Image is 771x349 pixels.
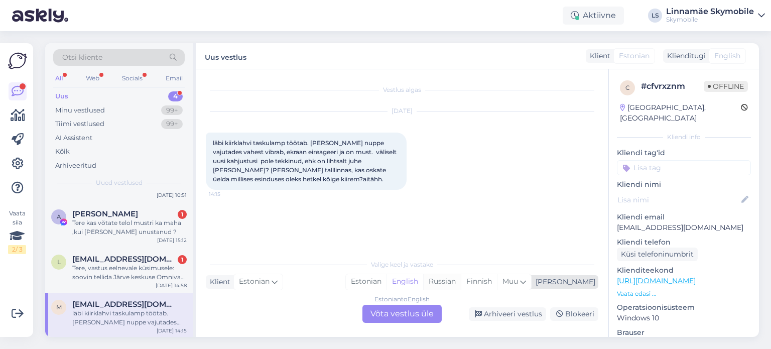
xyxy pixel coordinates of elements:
[550,307,598,321] div: Blokeeri
[239,276,270,287] span: Estonian
[206,85,598,94] div: Vestlus algas
[53,72,65,85] div: All
[178,255,187,264] div: 1
[168,91,183,101] div: 4
[96,178,143,187] span: Uued vestlused
[563,7,624,25] div: Aktiivne
[666,8,765,24] a: Linnamäe SkymobileSkymobile
[213,139,398,183] span: läbi kiirklahvi taskulamp töötab. [PERSON_NAME] nuppe vajutades vahest vibrab, ekraan eireageeri ...
[617,265,751,276] p: Klienditeekond
[532,277,595,287] div: [PERSON_NAME]
[72,218,187,237] div: Tere kas võtate telol mustri ka maha ,kui [PERSON_NAME] unustanud ?
[8,209,26,254] div: Vaata siia
[55,91,68,101] div: Uus
[55,147,70,157] div: Kõik
[206,260,598,269] div: Valige keel ja vastake
[617,148,751,158] p: Kliendi tag'id
[8,245,26,254] div: 2 / 3
[55,161,96,171] div: Arhiveeritud
[617,212,751,222] p: Kliendi email
[620,102,741,124] div: [GEOGRAPHIC_DATA], [GEOGRAPHIC_DATA]
[704,81,748,92] span: Offline
[617,248,698,261] div: Küsi telefoninumbrit
[617,313,751,323] p: Windows 10
[157,237,187,244] div: [DATE] 15:12
[346,274,387,289] div: Estonian
[120,72,145,85] div: Socials
[663,51,706,61] div: Klienditugi
[62,52,102,63] span: Otsi kliente
[461,274,497,289] div: Finnish
[617,194,739,205] input: Lisa nimi
[205,49,246,63] label: Uus vestlus
[666,16,754,24] div: Skymobile
[157,191,187,199] div: [DATE] 10:51
[84,72,101,85] div: Web
[469,307,546,321] div: Arhiveeri vestlus
[625,84,630,91] span: c
[714,51,740,61] span: English
[156,282,187,289] div: [DATE] 14:58
[502,277,518,286] span: Muu
[206,277,230,287] div: Klient
[641,80,704,92] div: # cfvrxznm
[55,119,104,129] div: Tiimi vestlused
[57,213,61,220] span: A
[161,105,183,115] div: 99+
[164,72,185,85] div: Email
[617,222,751,233] p: [EMAIL_ADDRESS][DOMAIN_NAME]
[648,9,662,23] div: LS
[374,295,430,304] div: Estonian to English
[72,300,177,309] span: mimmupauka@gmail.com
[57,258,61,266] span: l
[72,255,177,264] span: liisijuhe@gmail.com
[206,106,598,115] div: [DATE]
[617,179,751,190] p: Kliendi nimi
[178,210,187,219] div: 1
[209,190,246,198] span: 14:15
[72,264,187,282] div: Tere, vastus eelnevale küsimusele: soovin tellida Järve keskuse Omniva pakiautomaati.
[617,289,751,298] p: Vaata edasi ...
[617,133,751,142] div: Kliendi info
[161,119,183,129] div: 99+
[617,302,751,313] p: Operatsioonisüsteem
[157,327,187,334] div: [DATE] 14:15
[55,105,105,115] div: Minu vestlused
[72,209,138,218] span: Anne Uude
[362,305,442,323] div: Võta vestlus üle
[387,274,423,289] div: English
[8,51,27,70] img: Askly Logo
[617,160,751,175] input: Lisa tag
[617,237,751,248] p: Kliendi telefon
[72,309,187,327] div: läbi kiirklahvi taskulamp töötab. [PERSON_NAME] nuppe vajutades vahest vibrab, ekraan eireageeri ...
[619,51,650,61] span: Estonian
[666,8,754,16] div: Linnamäe Skymobile
[423,274,461,289] div: Russian
[55,133,92,143] div: AI Assistent
[586,51,610,61] div: Klient
[617,327,751,338] p: Brauser
[617,276,696,285] a: [URL][DOMAIN_NAME]
[56,303,62,311] span: m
